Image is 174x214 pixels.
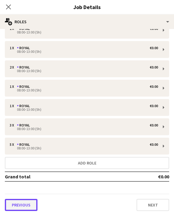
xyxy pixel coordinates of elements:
[10,127,158,130] div: 08:00-13:00 (5h)
[17,104,32,108] div: Royal
[10,85,17,89] div: 1 x
[150,65,158,69] div: €0.00
[10,65,17,69] div: 2 x
[5,199,37,211] button: Previous
[150,104,158,108] div: €0.00
[10,147,158,150] div: 08:00-13:00 (5h)
[10,142,17,147] div: 5 x
[150,142,158,147] div: €0.00
[10,123,17,127] div: 3 x
[17,123,32,127] div: Royal
[10,104,17,108] div: 1 x
[17,65,32,69] div: Royal
[5,172,118,181] td: Grand total
[5,157,169,169] button: Add role
[17,142,32,147] div: Royal
[118,172,169,181] td: €0.00
[150,46,158,50] div: €0.00
[150,123,158,127] div: €0.00
[17,46,32,50] div: Royal
[10,50,158,53] div: 08:00-13:00 (5h)
[137,199,169,211] button: Next
[150,85,158,89] div: €0.00
[10,89,158,92] div: 08:00-13:00 (5h)
[10,46,17,50] div: 1 x
[17,85,32,89] div: Royal
[10,69,158,72] div: 08:00-13:00 (5h)
[10,108,158,111] div: 08:00-13:00 (5h)
[10,31,158,34] div: 08:00-13:00 (5h)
